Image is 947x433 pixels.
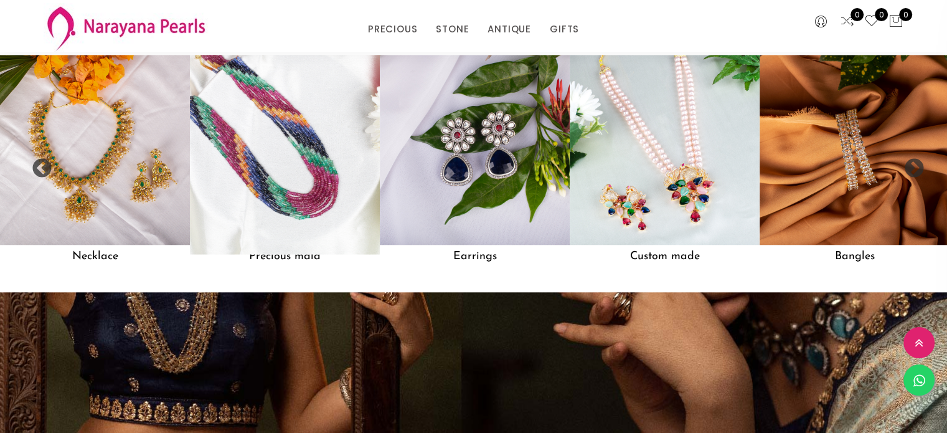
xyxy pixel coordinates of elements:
[899,8,912,21] span: 0
[850,8,864,21] span: 0
[903,158,916,171] button: Next
[888,14,903,30] button: 0
[368,20,417,39] a: PRECIOUS
[380,55,570,245] img: Earrings
[864,14,879,30] a: 0
[436,20,469,39] a: STONE
[488,20,531,39] a: ANTIQUE
[190,245,380,269] h5: Precious mala
[570,55,760,245] img: Custom made
[181,45,390,255] img: Precious mala
[875,8,888,21] span: 0
[840,14,855,30] a: 0
[570,245,760,269] h5: Custom made
[380,245,570,269] h5: Earrings
[550,20,579,39] a: GIFTS
[31,158,44,171] button: Previous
